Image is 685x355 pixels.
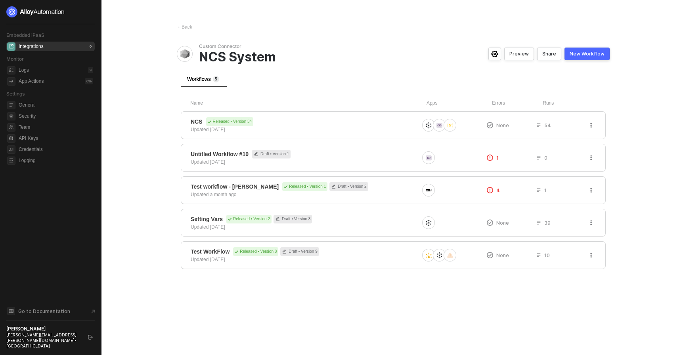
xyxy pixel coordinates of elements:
[564,48,610,60] button: New Workflow
[436,252,442,258] img: icon
[542,51,556,57] div: Share
[426,122,432,128] img: icon
[187,76,219,82] span: Workflows
[487,252,493,258] span: icon-exclamation
[6,56,24,62] span: Monitor
[85,78,93,84] div: 0 %
[199,50,426,65] span: NCS System
[191,183,279,191] span: Test workflow - [PERSON_NAME]
[427,100,492,107] div: Apps
[88,335,93,340] span: logout
[496,122,509,129] span: None
[536,220,541,225] span: icon-list
[19,122,93,132] span: Team
[544,252,550,259] span: 10
[537,48,561,60] button: Share
[487,187,493,193] span: icon-exclamation
[206,117,254,126] div: Released • Version 34
[177,24,182,30] span: ←
[226,215,272,223] div: Released • Version 2
[496,252,509,259] span: None
[544,155,547,161] span: 0
[436,122,442,128] img: icon
[491,51,498,57] span: icon-settings
[88,43,93,50] div: 0
[280,247,319,256] div: Draft • Version 9
[426,252,432,258] img: icon
[487,122,493,128] span: icon-exclamation
[6,91,25,97] span: Settings
[6,6,65,17] img: logo
[19,111,93,121] span: Security
[426,155,432,161] img: icon
[191,118,203,126] span: NCS
[570,51,605,57] div: New Workflow
[329,182,368,191] div: Draft • Version 2
[426,189,432,191] img: icon
[7,157,15,165] span: logging
[536,123,541,128] span: icon-list
[191,158,225,166] div: Updated [DATE]
[19,100,93,110] span: General
[426,220,432,226] img: icon
[496,187,500,194] span: 4
[536,188,541,193] span: icon-list
[7,307,15,315] span: documentation
[7,66,15,74] span: icon-logs
[19,78,44,85] div: App Actions
[544,219,551,226] span: 39
[191,126,225,133] div: Updated [DATE]
[496,155,499,161] span: 1
[447,252,453,258] img: icon
[19,43,44,50] div: Integrations
[7,77,15,86] span: icon-app-actions
[7,42,15,51] span: integrations
[7,101,15,109] span: general
[19,145,93,154] span: Credentials
[7,123,15,132] span: team
[7,112,15,120] span: security
[191,256,225,263] div: Updated [DATE]
[504,48,534,60] button: Preview
[18,308,70,315] span: Go to Documentation
[492,100,543,107] div: Errors
[496,219,509,226] span: None
[536,253,541,258] span: icon-list
[191,223,225,231] div: Updated [DATE]
[180,49,189,59] img: integration-icon
[252,150,291,158] span: Draft • Version 1
[233,247,278,256] div: Released • Version 8
[6,306,95,316] a: Knowledge Base
[7,134,15,143] span: api-key
[544,187,547,194] span: 1
[6,326,81,332] div: [PERSON_NAME]
[191,248,230,256] span: Test WorkFlow
[19,156,93,165] span: Logging
[6,32,44,38] span: Embedded iPaaS
[282,182,327,191] div: Released • Version 1
[536,155,541,160] span: icon-list
[487,219,493,226] span: icon-exclamation
[191,191,236,198] div: Updated a month ago
[19,134,93,143] span: API Keys
[191,150,249,158] span: Untitled Workflow #10
[544,122,551,129] span: 54
[190,100,427,107] div: Name
[6,332,81,349] div: [PERSON_NAME][EMAIL_ADDRESS][PERSON_NAME][DOMAIN_NAME] • [GEOGRAPHIC_DATA]
[88,67,93,73] div: 9
[177,24,192,31] div: Back
[274,215,312,223] div: Draft • Version 3
[19,67,29,74] div: Logs
[6,6,95,17] a: logo
[191,215,223,223] span: Setting Vars
[215,77,217,81] span: 5
[199,43,426,50] span: Custom Connector
[89,307,97,315] span: document-arrow
[509,51,529,57] div: Preview
[447,122,453,128] img: icon
[543,100,596,107] div: Runs
[487,155,493,161] span: icon-exclamation
[7,145,15,154] span: credentials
